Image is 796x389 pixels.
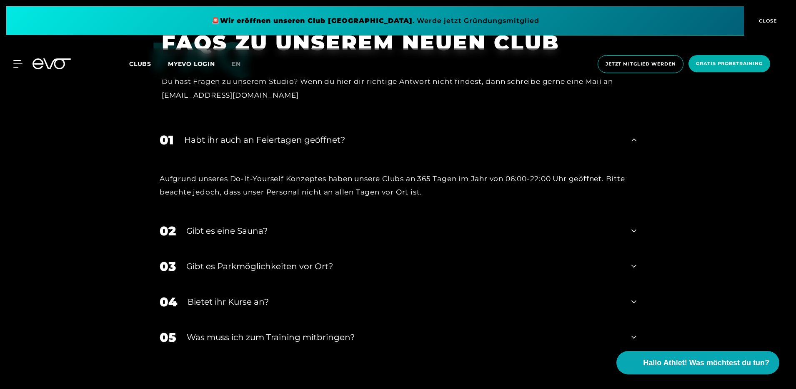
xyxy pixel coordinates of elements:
[757,17,777,25] span: CLOSE
[186,260,621,273] div: Gibt es Parkmöglichkeiten vor Ort?
[160,172,636,199] div: Aufgrund unseres Do-It-Yourself Konzeptes haben unsere Clubs an 365 Tagen im Jahr von 06:00-22:00...
[160,328,176,347] div: 05
[595,55,686,73] a: Jetzt Mitglied werden
[696,60,763,67] span: Gratis Probetraining
[686,55,773,73] a: Gratis Probetraining
[160,222,176,240] div: 02
[232,59,251,69] a: en
[643,357,769,369] span: Hallo Athlet! Was möchtest du tun?
[160,131,174,149] div: 01
[616,351,779,374] button: Hallo Athlet! Was möchtest du tun?
[184,134,621,146] div: Habt ihr auch an Feiertagen geöffnet?
[744,6,790,35] button: CLOSE
[129,60,151,68] span: Clubs
[186,225,621,237] div: Gibt es eine Sauna?
[232,60,241,68] span: en
[168,60,215,68] a: MYEVO LOGIN
[606,61,676,68] span: Jetzt Mitglied werden
[188,296,621,308] div: Bietet ihr Kurse an?
[162,75,624,102] div: Du hast Fragen zu unserem Studio? Wenn du hier dir richtige Antwort nicht findest, dann schreibe ...
[187,331,621,344] div: Was muss ich zum Training mitbringen?
[160,257,176,276] div: 03
[160,293,177,311] div: 04
[129,60,168,68] a: Clubs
